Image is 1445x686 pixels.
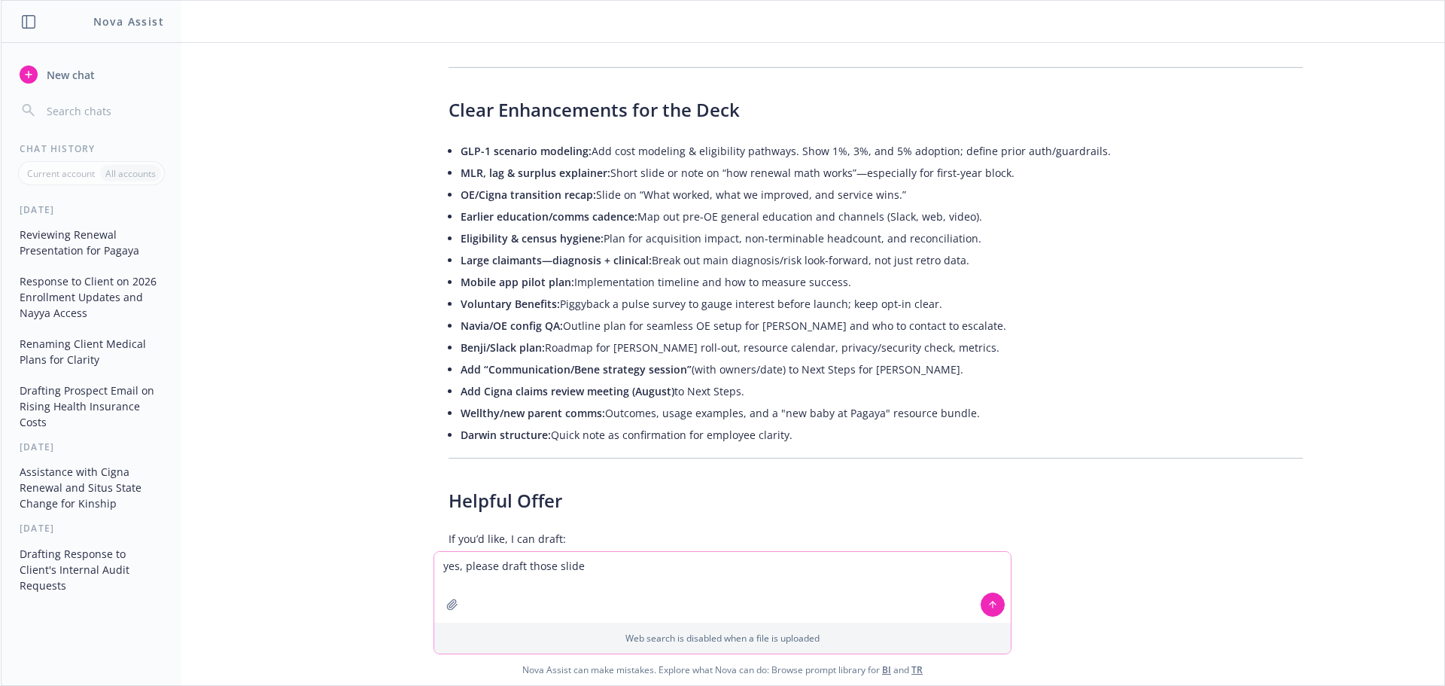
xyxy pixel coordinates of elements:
[461,358,1303,380] li: (with owners/date) to Next Steps for [PERSON_NAME].
[7,654,1438,685] span: Nova Assist can make mistakes. Explore what Nova can do: Browse prompt library for and
[2,441,181,453] div: [DATE]
[449,531,1303,547] p: If you’d like, I can draft:
[461,424,1303,446] li: Quick note as confirmation for employee clarity.
[461,384,674,398] span: Add Cigna claims review meeting (August)
[461,206,1303,227] li: Map out pre-OE general education and channels (Slack, web, video).
[461,362,692,377] span: Add “Communication/Bene strategy session”
[449,98,1303,122] h2: Clear Enhancements for the Deck
[461,249,1303,271] li: Break out main diagnosis/risk look-forward, not just retro data.
[2,142,181,155] div: Chat History
[461,315,1303,337] li: Outline plan for seamless OE setup for [PERSON_NAME] and who to contact to escalate.
[461,253,652,267] span: Large claimants—diagnosis + clinical:
[461,140,1303,162] li: Add cost modeling & eligibility pathways. Show 1%, 3%, and 5% adoption; define prior auth/guardra...
[27,167,95,180] p: Current account
[461,402,1303,424] li: Outcomes, usage examples, and a "new baby at Pagaya" resource bundle.
[461,209,637,224] span: Earlier education/comms cadence:
[93,14,164,29] h1: Nova Assist
[461,340,545,355] span: Benji/Slack plan:
[434,552,1011,623] textarea: yes, please draft those slide
[461,231,604,245] span: Eligibility & census hygiene:
[461,227,1303,249] li: Plan for acquisition impact, non-terminable headcount, and reconciliation.
[461,337,1303,358] li: Roadmap for [PERSON_NAME] roll-out, resource calendar, privacy/security check, metrics.
[14,378,169,434] button: Drafting Prospect Email on Rising Health Insurance Costs
[461,297,560,311] span: Voluntary Benefits:
[461,166,610,180] span: MLR, lag & surplus explainer:
[14,269,169,325] button: Response to Client on 2026 Enrollment Updates and Nayya Access
[911,663,923,676] a: TR
[14,459,169,516] button: Assistance with Cigna Renewal and Situs State Change for Kinship
[461,162,1303,184] li: Short slide or note on “how renewal math works”—especially for first-year block.
[14,331,169,372] button: Renaming Client Medical Plans for Clarity
[44,100,163,121] input: Search chats
[14,222,169,263] button: Reviewing Renewal Presentation for Pagaya
[443,632,1002,645] p: Web search is disabled when a file is uploaded
[882,663,891,676] a: BI
[461,428,551,442] span: Darwin structure:
[461,380,1303,402] li: to Next Steps.
[44,67,95,83] span: New chat
[461,188,596,202] span: OE/Cigna transition recap:
[461,275,574,289] span: Mobile app pilot plan:
[2,203,181,216] div: [DATE]
[461,271,1303,293] li: Implementation timeline and how to measure success.
[2,522,181,535] div: [DATE]
[105,167,156,180] p: All accounts
[461,319,563,333] span: Navia/OE config QA:
[14,541,169,598] button: Drafting Response to Client's Internal Audit Requests
[449,489,1303,513] h2: Helpful Offer
[461,406,605,420] span: Wellthy/new parent comms:
[461,293,1303,315] li: Piggyback a pulse survey to gauge interest before launch; keep opt-in clear.
[461,184,1303,206] li: Slide on “What worked, what we improved, and service wins.”
[461,144,592,158] span: GLP-1 scenario modeling:
[14,61,169,88] button: New chat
